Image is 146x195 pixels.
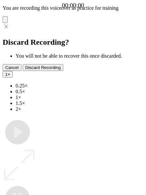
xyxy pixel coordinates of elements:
li: 2× [16,106,143,112]
button: 1× [3,71,13,78]
button: Cancel [3,64,21,71]
li: 1.5× [16,100,143,106]
span: 1 [5,72,7,77]
p: You are recording this voiceover as practice for training [3,5,143,11]
li: 1× [16,95,143,100]
h2: Discard Recording? [3,38,143,47]
li: 0.25× [16,83,143,89]
li: 0.5× [16,89,143,95]
button: Discard Recording [23,64,64,71]
a: 00:00:00 [62,2,84,9]
li: You will not be able to recover this once discarded. [16,53,143,59]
